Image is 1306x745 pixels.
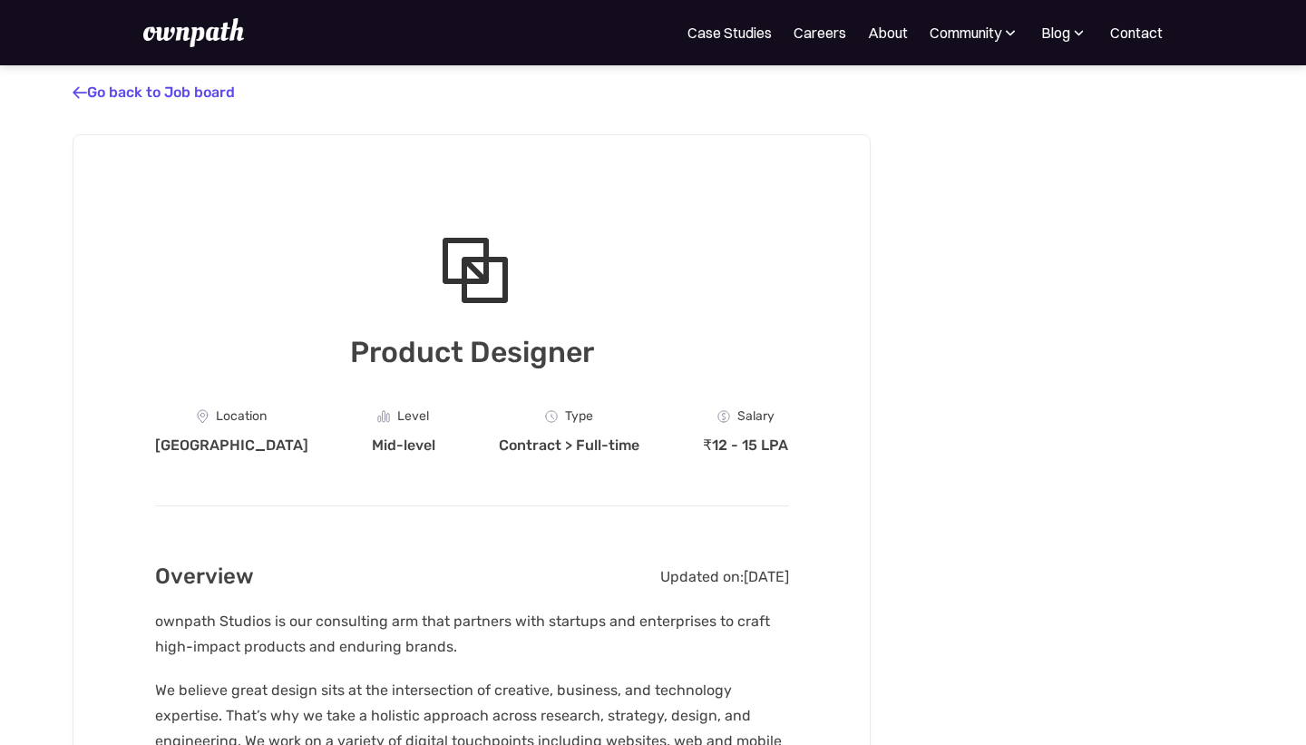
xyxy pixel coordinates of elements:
div: [DATE] [744,567,789,585]
h2: Overview [155,559,254,594]
div: Blog [1041,22,1088,44]
div: Mid-level [372,436,435,455]
h1: Product Designer [155,331,789,373]
div: ₹12 - 15 LPA [703,436,788,455]
span:  [73,83,87,102]
img: Location Icon - Job Board X Webflow Template [197,409,209,424]
div: Level [397,409,429,424]
a: Careers [794,22,846,44]
div: Contract > Full-time [499,436,639,455]
div: Type [565,409,593,424]
div: Community [930,22,1019,44]
a: Contact [1110,22,1163,44]
p: ownpath Studios is our consulting arm that partners with startups and enterprises to craft high-i... [155,609,789,660]
div: [GEOGRAPHIC_DATA] [155,436,308,455]
div: Salary [737,409,775,424]
img: Clock Icon - Job Board X Webflow Template [545,410,558,423]
a: Case Studies [687,22,772,44]
img: Graph Icon - Job Board X Webflow Template [377,410,390,423]
div: Community [930,22,1001,44]
a: Go back to Job board [73,83,235,101]
div: Location [216,409,267,424]
div: Blog [1041,22,1070,44]
a: About [868,22,908,44]
img: Money Icon - Job Board X Webflow Template [717,410,730,423]
div: Updated on: [660,567,744,585]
